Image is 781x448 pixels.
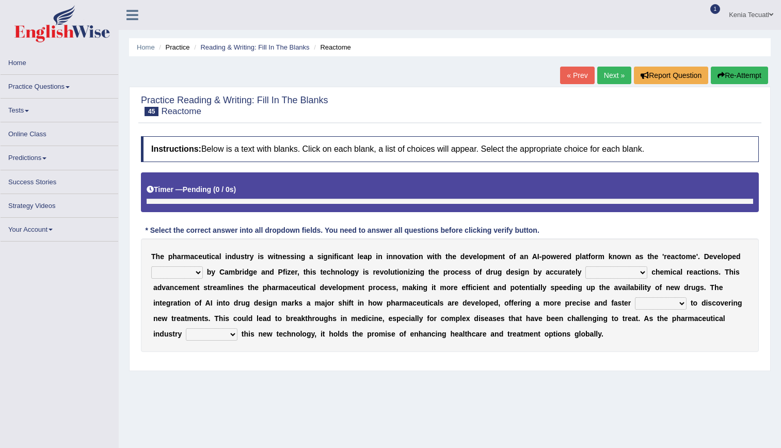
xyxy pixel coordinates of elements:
b: d [232,252,236,261]
b: t [435,252,437,261]
b: u [558,268,563,276]
a: Predictions [1,146,118,166]
b: t [197,283,200,292]
b: e [709,252,713,261]
b: s [514,268,518,276]
b: n [404,268,408,276]
div: * Select the correct answer into all dropdown fields. You need to answer all questions before cli... [141,225,544,236]
b: e [717,252,721,261]
b: v [402,252,406,261]
b: n [525,268,530,276]
b: e [660,268,664,276]
b: e [253,268,257,276]
b: m [686,252,692,261]
b: e [511,268,515,276]
b: o [617,252,621,261]
b: o [384,268,388,276]
b: o [475,268,480,276]
li: Practice [156,42,189,52]
b: t [394,268,397,276]
b: m [229,268,235,276]
b: g [350,268,355,276]
b: P [278,268,283,276]
b: s [736,268,740,276]
b: h [437,252,442,261]
b: a [693,268,697,276]
b: n [170,283,174,292]
b: o [414,252,419,261]
b: l [388,268,390,276]
b: i [225,252,227,261]
b: i [310,268,312,276]
a: Home [1,51,118,71]
b: c [194,252,198,261]
b: p [541,252,546,261]
b: a [309,252,313,261]
b: n [710,268,715,276]
b: h [448,252,453,261]
b: n [627,252,631,261]
b: d [736,252,741,261]
a: Strategy Videos [1,194,118,214]
b: n [524,252,529,261]
b: e [667,252,671,261]
b: e [323,268,327,276]
b: t [206,252,209,261]
b: n [335,268,340,276]
b: d [567,252,571,261]
b: p [368,252,372,261]
b: v [162,283,166,292]
b: s [714,268,719,276]
small: Reactome [161,106,201,116]
b: r [210,283,213,292]
b: a [190,252,195,261]
b: n [296,252,301,261]
b: i [321,252,323,261]
b: m [488,252,494,261]
b: h [729,268,734,276]
b: s [260,252,264,261]
a: Next » [597,67,631,84]
b: o [451,268,455,276]
b: i [412,252,414,261]
b: g [323,252,328,261]
b: e [494,252,498,261]
b: i [274,252,276,261]
b: t [679,252,681,261]
b: I [537,252,539,261]
b: n [419,252,423,261]
b: u [390,268,395,276]
b: l [580,252,582,261]
b: l [680,268,682,276]
b: t [245,252,247,261]
b: a [166,283,170,292]
b: y [578,268,582,276]
b: i [209,252,211,261]
b: c [211,252,215,261]
b: n [193,283,197,292]
b: z [288,268,291,276]
b: t [428,268,431,276]
b: s [290,252,294,261]
b: i [671,268,673,276]
b: i [397,268,399,276]
b: r [664,252,666,261]
b: c [651,268,656,276]
h5: Timer — [147,186,236,194]
b: n [265,268,270,276]
b: o [546,252,551,261]
b: e [459,268,463,276]
b: t [445,252,448,261]
b: e [692,252,696,261]
b: i [408,268,410,276]
b: h [172,252,177,261]
b: a [406,252,410,261]
b: o [681,252,686,261]
b: a [565,268,569,276]
b: k [609,252,613,261]
b: i [433,252,435,261]
b: e [732,252,736,261]
b: n [328,252,332,261]
b: i [376,252,378,261]
b: g [249,268,253,276]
